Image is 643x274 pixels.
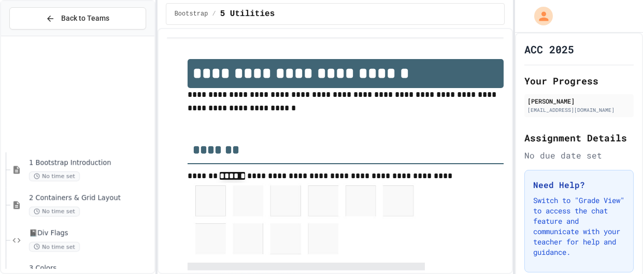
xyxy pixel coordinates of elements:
h1: ACC 2025 [524,42,574,56]
span: / [212,10,216,18]
div: [PERSON_NAME] [527,96,631,106]
span: 5 Utilities [220,8,275,20]
span: Bootstrap [175,10,208,18]
iframe: chat widget [557,188,633,232]
div: No due date set [524,149,634,162]
p: Switch to "Grade View" to access the chat feature and communicate with your teacher for help and ... [533,195,625,257]
button: Back to Teams [9,7,146,30]
iframe: chat widget [599,233,633,264]
h3: Need Help? [533,179,625,191]
div: My Account [523,4,555,28]
h2: Your Progress [524,74,634,88]
div: [EMAIL_ADDRESS][DOMAIN_NAME] [527,106,631,114]
h2: Assignment Details [524,131,634,145]
span: Back to Teams [61,13,109,24]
